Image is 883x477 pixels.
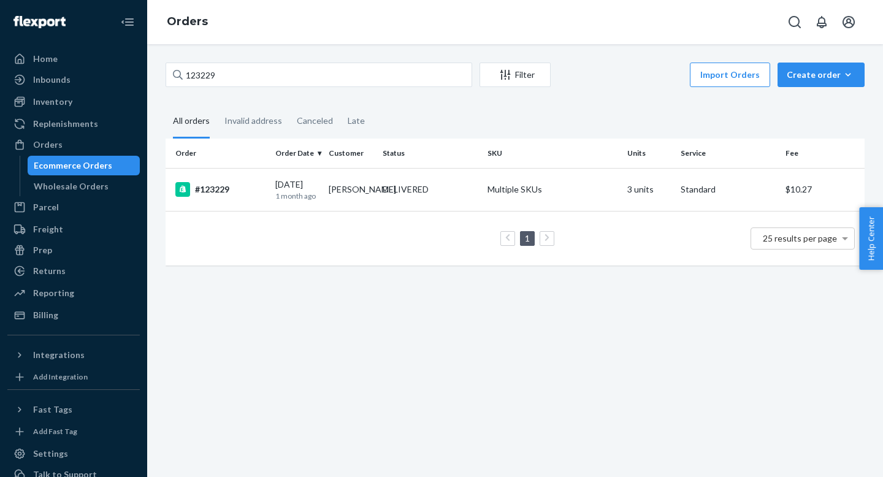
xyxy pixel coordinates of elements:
[33,265,66,277] div: Returns
[33,309,58,321] div: Billing
[7,283,140,303] a: Reporting
[7,444,140,464] a: Settings
[7,49,140,69] a: Home
[34,159,112,172] div: Ecommerce Orders
[7,197,140,217] a: Parcel
[781,139,865,168] th: Fee
[324,168,377,211] td: [PERSON_NAME]
[7,261,140,281] a: Returns
[7,135,140,155] a: Orders
[329,148,372,158] div: Customer
[622,139,676,168] th: Units
[7,114,140,134] a: Replenishments
[681,183,776,196] p: Standard
[7,240,140,260] a: Prep
[676,139,781,168] th: Service
[7,305,140,325] a: Billing
[275,178,319,201] div: [DATE]
[28,177,140,196] a: Wholesale Orders
[297,105,333,137] div: Canceled
[480,63,551,87] button: Filter
[7,219,140,239] a: Freight
[7,92,140,112] a: Inventory
[166,139,270,168] th: Order
[33,53,58,65] div: Home
[383,183,429,196] div: DELIVERED
[33,448,68,460] div: Settings
[348,105,365,137] div: Late
[33,287,74,299] div: Reporting
[33,403,72,416] div: Fast Tags
[7,70,140,90] a: Inbounds
[175,182,266,197] div: #123229
[224,105,282,137] div: Invalid address
[809,10,834,34] button: Open notifications
[378,139,483,168] th: Status
[33,244,52,256] div: Prep
[28,156,140,175] a: Ecommerce Orders
[622,168,676,211] td: 3 units
[33,201,59,213] div: Parcel
[157,4,218,40] ol: breadcrumbs
[13,16,66,28] img: Flexport logo
[787,69,855,81] div: Create order
[173,105,210,139] div: All orders
[781,168,865,211] td: $10.27
[33,74,71,86] div: Inbounds
[115,10,140,34] button: Close Navigation
[778,63,865,87] button: Create order
[483,139,622,168] th: SKU
[690,63,770,87] button: Import Orders
[275,191,319,201] p: 1 month ago
[7,370,140,384] a: Add Integration
[33,372,88,382] div: Add Integration
[763,233,837,243] span: 25 results per page
[33,118,98,130] div: Replenishments
[7,345,140,365] button: Integrations
[836,10,861,34] button: Open account menu
[782,10,807,34] button: Open Search Box
[33,426,77,437] div: Add Fast Tag
[33,223,63,235] div: Freight
[483,168,622,211] td: Multiple SKUs
[859,207,883,270] button: Help Center
[33,349,85,361] div: Integrations
[34,180,109,193] div: Wholesale Orders
[167,15,208,28] a: Orders
[270,139,324,168] th: Order Date
[166,63,472,87] input: Search orders
[522,233,532,243] a: Page 1 is your current page
[33,96,72,108] div: Inventory
[480,69,550,81] div: Filter
[33,139,63,151] div: Orders
[7,424,140,439] a: Add Fast Tag
[7,400,140,419] button: Fast Tags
